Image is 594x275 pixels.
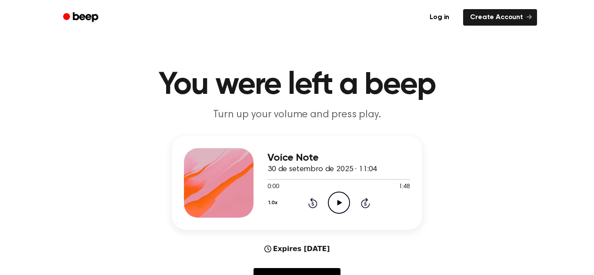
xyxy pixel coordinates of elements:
[267,152,410,164] h3: Voice Note
[463,9,537,26] a: Create Account
[130,108,464,122] p: Turn up your volume and press play.
[267,166,377,173] span: 30 de setembro de 2025 · 11:04
[421,7,458,27] a: Log in
[399,182,410,192] span: 1:48
[57,9,106,26] a: Beep
[267,182,279,192] span: 0:00
[264,244,330,254] div: Expires [DATE]
[74,70,520,101] h1: You were left a beep
[267,195,280,210] button: 1.0x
